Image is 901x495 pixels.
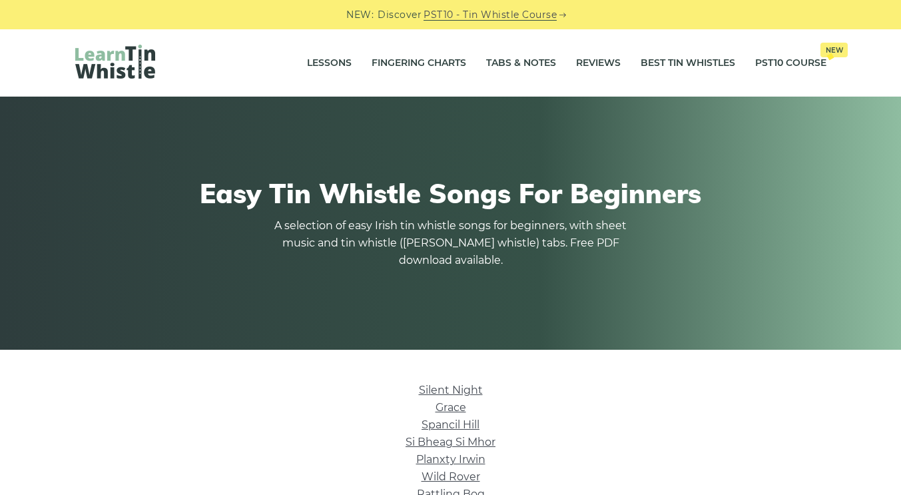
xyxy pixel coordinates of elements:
a: Fingering Charts [372,47,466,80]
a: PST10 CourseNew [755,47,826,80]
a: Spancil Hill [422,418,479,431]
p: A selection of easy Irish tin whistle songs for beginners, with sheet music and tin whistle ([PER... [271,217,631,269]
h1: Easy Tin Whistle Songs For Beginners [75,177,826,209]
a: Planxty Irwin [416,453,485,466]
a: Reviews [576,47,621,80]
img: LearnTinWhistle.com [75,45,155,79]
a: Wild Rover [422,470,480,483]
a: Silent Night [419,384,483,396]
a: Best Tin Whistles [641,47,735,80]
span: New [820,43,848,57]
a: Grace [436,401,466,414]
a: Si­ Bheag Si­ Mhor [406,436,495,448]
a: Lessons [307,47,352,80]
a: Tabs & Notes [486,47,556,80]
